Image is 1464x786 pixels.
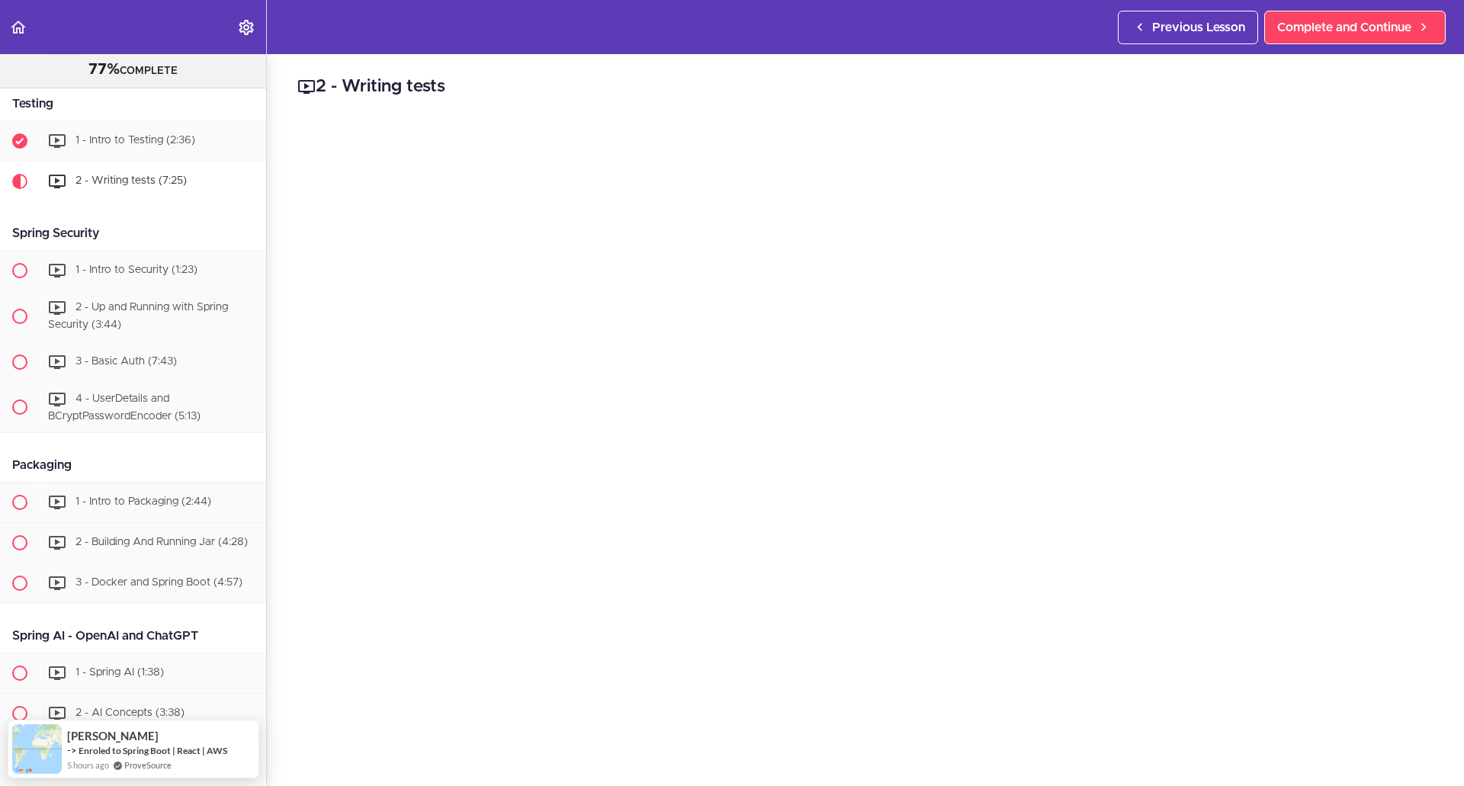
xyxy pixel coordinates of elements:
span: 3 - Basic Auth (7:43) [75,356,177,367]
span: 5 hours ago [67,759,109,772]
h2: 2 - Writing tests [297,74,1433,100]
span: -> [67,744,77,756]
span: [PERSON_NAME] [67,730,159,743]
span: 2 - AI Concepts (3:38) [75,708,185,719]
iframe: Video Player [297,123,1433,762]
img: provesource social proof notification image [12,724,62,774]
span: 77% [88,62,120,77]
a: Complete and Continue [1264,11,1446,44]
span: 3 - Docker and Spring Boot (4:57) [75,578,242,589]
svg: Back to course curriculum [9,18,27,37]
div: COMPLETE [19,60,247,80]
a: Previous Lesson [1118,11,1258,44]
span: 2 - Writing tests (7:25) [75,175,187,186]
span: Complete and Continue [1277,18,1411,37]
span: 1 - Intro to Testing (2:36) [75,135,195,146]
span: 2 - Up and Running with Spring Security (3:44) [48,302,228,330]
svg: Settings Menu [237,18,255,37]
a: ProveSource [124,759,172,772]
span: 1 - Intro to Security (1:23) [75,265,197,275]
span: 4 - UserDetails and BCryptPasswordEncoder (5:13) [48,393,201,422]
span: 2 - Building And Running Jar (4:28) [75,537,248,548]
span: 1 - Spring AI (1:38) [75,668,164,679]
a: Enroled to Spring Boot | React | AWS [79,745,227,756]
span: Previous Lesson [1152,18,1245,37]
span: 1 - Intro to Packaging (2:44) [75,497,211,508]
